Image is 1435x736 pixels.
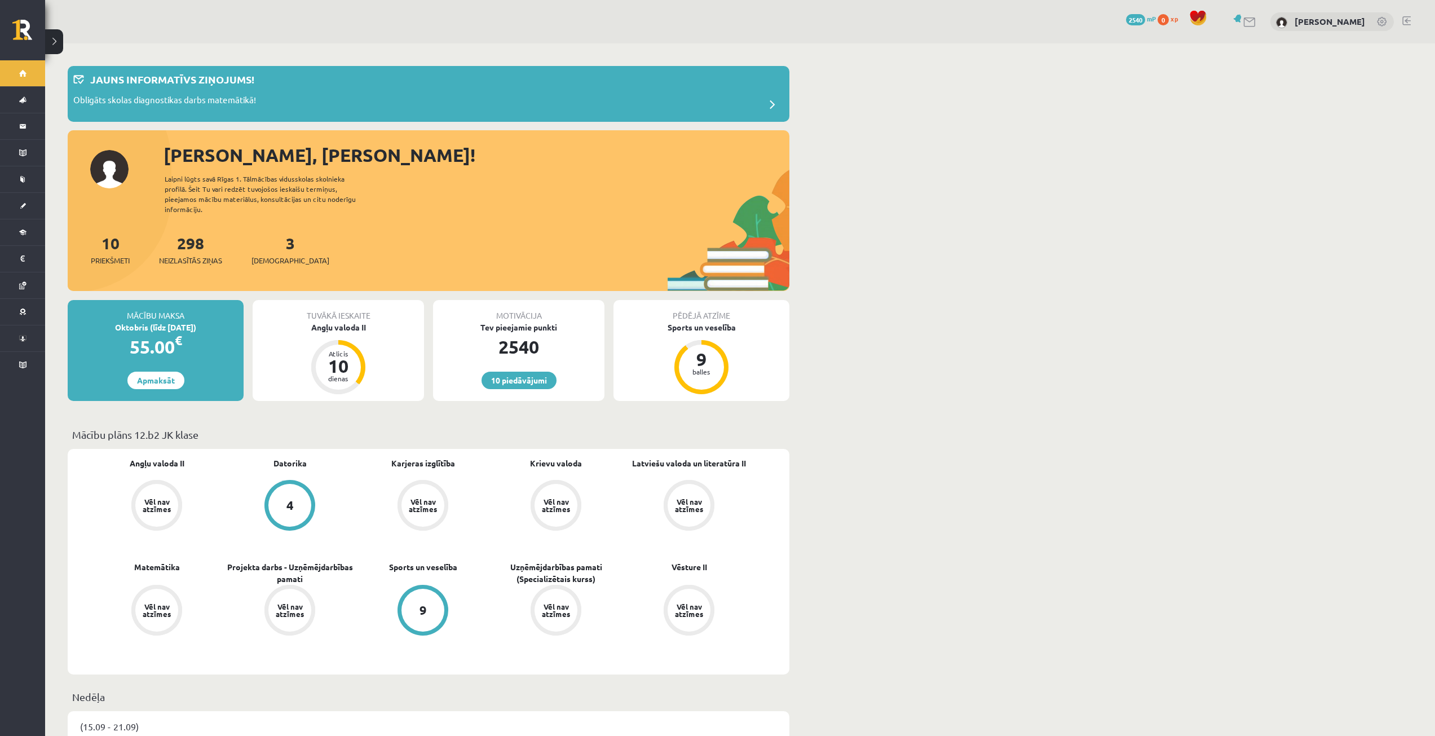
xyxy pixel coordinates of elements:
[433,300,604,321] div: Motivācija
[622,585,756,638] a: Vēl nav atzīmes
[251,255,329,266] span: [DEMOGRAPHIC_DATA]
[286,499,294,512] div: 4
[530,457,582,469] a: Krievu valoda
[72,689,785,704] p: Nedēļa
[130,457,184,469] a: Angļu valoda II
[141,603,173,618] div: Vēl nav atzīmes
[73,94,256,109] p: Obligāts skolas diagnostikas darbs matemātikā!
[321,357,355,375] div: 10
[165,174,376,214] div: Laipni lūgts savā Rīgas 1. Tālmācības vidusskolas skolnieka profilā. Šeit Tu vari redzēt tuvojošo...
[159,233,222,266] a: 298Neizlasītās ziņas
[1158,14,1184,23] a: 0 xp
[672,561,707,573] a: Vēsture II
[632,457,746,469] a: Latviešu valoda un literatūra II
[540,498,572,513] div: Vēl nav atzīmes
[489,561,622,585] a: Uzņēmējdarbības pamati (Specializētais kurss)
[12,20,45,48] a: Rīgas 1. Tālmācības vidusskola
[175,332,182,349] span: €
[433,321,604,333] div: Tev pieejamie punkti
[159,255,222,266] span: Neizlasītās ziņas
[356,585,489,638] a: 9
[72,427,785,442] p: Mācību plāns 12.b2 JK klase
[356,480,489,533] a: Vēl nav atzīmes
[407,498,439,513] div: Vēl nav atzīmes
[1171,14,1178,23] span: xp
[482,372,557,389] a: 10 piedāvājumi
[223,480,356,533] a: 4
[321,375,355,382] div: dienas
[68,321,244,333] div: Oktobris (līdz [DATE])
[1126,14,1145,25] span: 2540
[134,561,180,573] a: Matemātika
[91,255,130,266] span: Priekšmeti
[540,603,572,618] div: Vēl nav atzīmes
[1147,14,1156,23] span: mP
[127,372,184,389] a: Apmaksāt
[1295,16,1365,27] a: [PERSON_NAME]
[321,350,355,357] div: Atlicis
[90,72,254,87] p: Jauns informatīvs ziņojums!
[685,368,718,375] div: balles
[164,142,789,169] div: [PERSON_NAME], [PERSON_NAME]!
[223,561,356,585] a: Projekta darbs - Uzņēmējdarbības pamati
[433,333,604,360] div: 2540
[1276,17,1287,28] img: Leons Laikovskis
[253,321,424,333] div: Angļu valoda II
[68,300,244,321] div: Mācību maksa
[420,604,427,616] div: 9
[141,498,173,513] div: Vēl nav atzīmes
[613,321,789,396] a: Sports un veselība 9 balles
[391,457,455,469] a: Karjeras izglītība
[253,300,424,321] div: Tuvākā ieskaite
[673,603,705,618] div: Vēl nav atzīmes
[685,350,718,368] div: 9
[1158,14,1169,25] span: 0
[622,480,756,533] a: Vēl nav atzīmes
[489,480,622,533] a: Vēl nav atzīmes
[73,72,784,116] a: Jauns informatīvs ziņojums! Obligāts skolas diagnostikas darbs matemātikā!
[613,321,789,333] div: Sports un veselība
[90,480,223,533] a: Vēl nav atzīmes
[251,233,329,266] a: 3[DEMOGRAPHIC_DATA]
[91,233,130,266] a: 10Priekšmeti
[274,603,306,618] div: Vēl nav atzīmes
[273,457,307,469] a: Datorika
[389,561,457,573] a: Sports un veselība
[253,321,424,396] a: Angļu valoda II Atlicis 10 dienas
[489,585,622,638] a: Vēl nav atzīmes
[1126,14,1156,23] a: 2540 mP
[673,498,705,513] div: Vēl nav atzīmes
[613,300,789,321] div: Pēdējā atzīme
[90,585,223,638] a: Vēl nav atzīmes
[68,333,244,360] div: 55.00
[223,585,356,638] a: Vēl nav atzīmes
